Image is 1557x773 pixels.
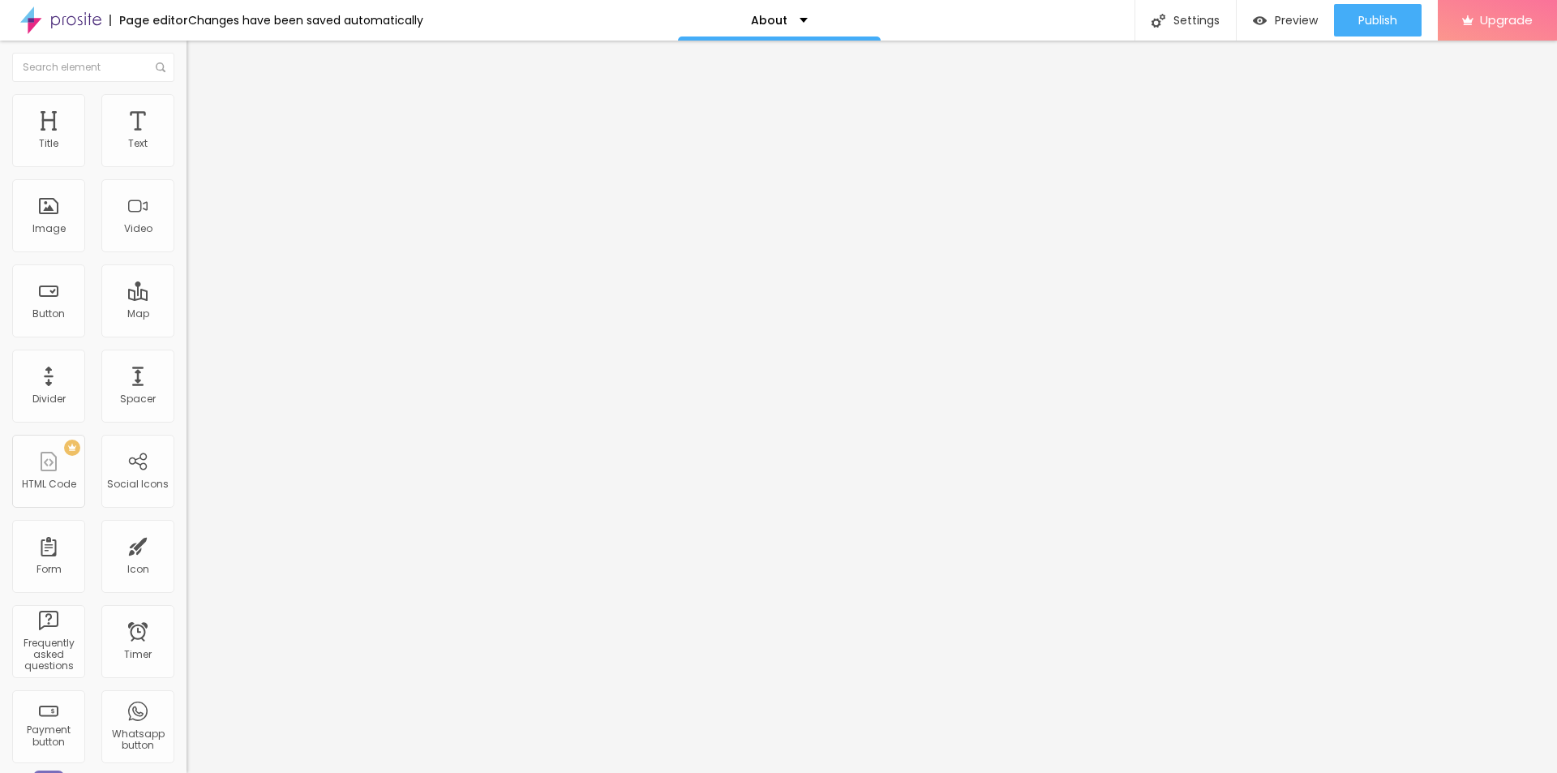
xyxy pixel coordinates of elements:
span: Publish [1358,14,1397,27]
div: Spacer [120,393,156,405]
div: Social Icons [107,479,169,490]
div: Payment button [16,724,80,748]
div: Icon [127,564,149,575]
div: Image [32,223,66,234]
div: Whatsapp button [105,728,169,752]
input: Search element [12,53,174,82]
img: Icone [1152,14,1165,28]
div: Divider [32,393,66,405]
span: Upgrade [1480,13,1533,27]
div: Button [32,308,65,320]
iframe: Editor [187,41,1557,773]
p: About [751,15,787,26]
div: Frequently asked questions [16,638,80,672]
div: Page editor [109,15,188,26]
div: HTML Code [22,479,76,490]
div: Title [39,138,58,149]
img: view-1.svg [1253,14,1267,28]
div: Changes have been saved automatically [188,15,423,26]
div: Map [127,308,149,320]
div: Timer [124,649,152,660]
div: Video [124,223,152,234]
div: Text [128,138,148,149]
div: Form [36,564,62,575]
button: Preview [1237,4,1334,37]
button: Publish [1334,4,1422,37]
img: Icone [156,62,165,72]
span: Preview [1275,14,1318,27]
